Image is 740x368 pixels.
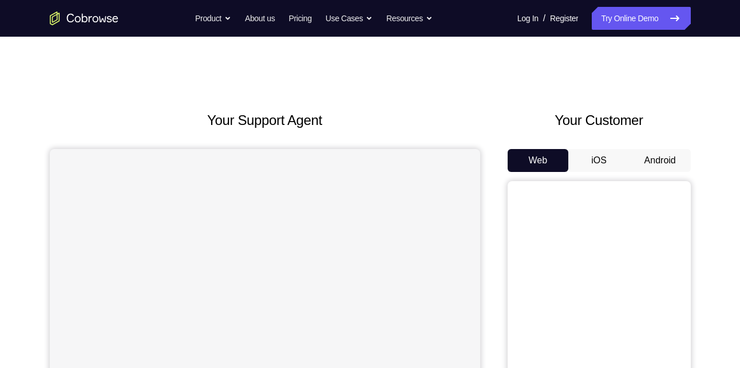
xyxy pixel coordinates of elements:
[543,11,545,25] span: /
[288,7,311,30] a: Pricing
[386,7,433,30] button: Resources
[517,7,539,30] a: Log In
[245,7,275,30] a: About us
[550,7,578,30] a: Register
[50,110,480,131] h2: Your Support Agent
[508,110,691,131] h2: Your Customer
[592,7,690,30] a: Try Online Demo
[326,7,373,30] button: Use Cases
[630,149,691,172] button: Android
[568,149,630,172] button: iOS
[508,149,569,172] button: Web
[195,7,231,30] button: Product
[50,11,118,25] a: Go to the home page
